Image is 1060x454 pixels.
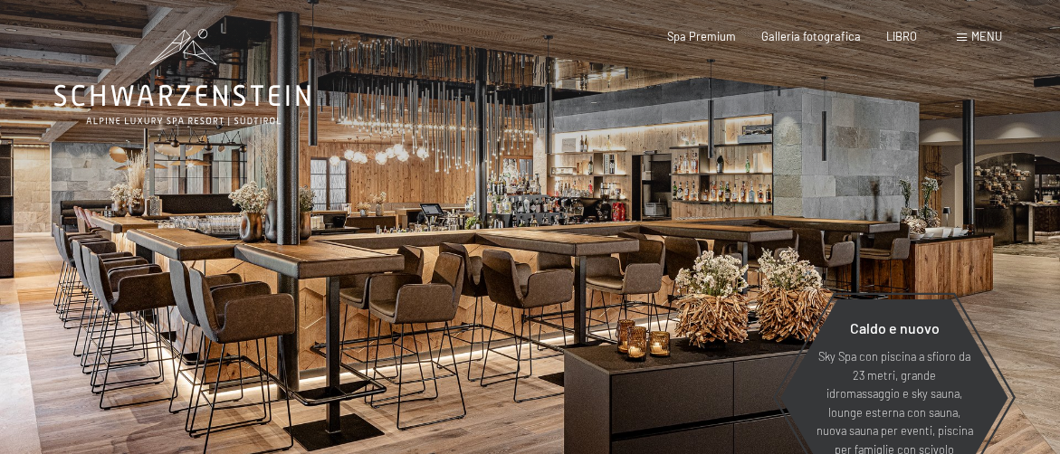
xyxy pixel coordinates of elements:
[850,319,940,336] font: Caldo e nuovo
[761,29,861,43] a: Galleria fotografica
[971,29,1002,43] font: menu
[667,29,736,43] a: Spa Premium
[886,29,917,43] a: LIBRO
